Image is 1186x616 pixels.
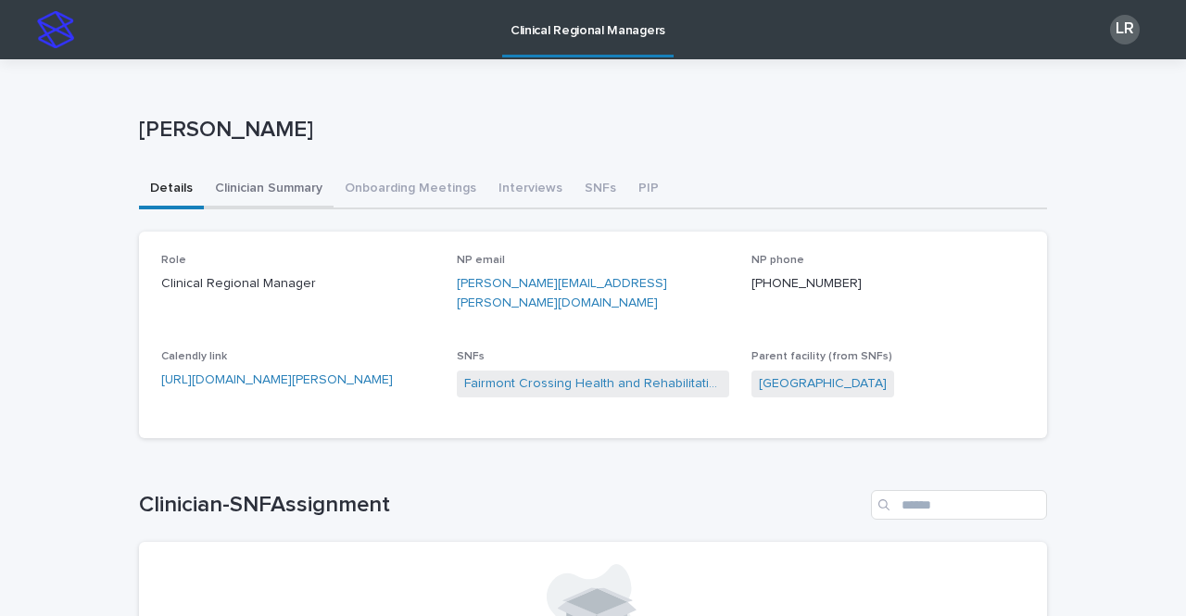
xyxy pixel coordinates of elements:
[751,255,804,266] span: NP phone
[759,374,887,394] a: [GEOGRAPHIC_DATA]
[464,374,723,394] a: Fairmont Crossing Health and Rehabilitation
[161,274,435,294] p: Clinical Regional Manager
[204,170,334,209] button: Clinician Summary
[161,255,186,266] span: Role
[161,373,393,386] a: [URL][DOMAIN_NAME][PERSON_NAME]
[161,351,227,362] span: Calendly link
[139,170,204,209] button: Details
[487,170,574,209] button: Interviews
[457,255,505,266] span: NP email
[139,492,864,519] h1: Clinician-SNFAssignment
[457,277,667,309] a: [PERSON_NAME][EMAIL_ADDRESS][PERSON_NAME][DOMAIN_NAME]
[871,490,1047,520] input: Search
[627,170,670,209] button: PIP
[1110,15,1140,44] div: LR
[334,170,487,209] button: Onboarding Meetings
[574,170,627,209] button: SNFs
[751,277,862,290] a: [PHONE_NUMBER]
[37,11,74,48] img: stacker-logo-s-only.png
[457,351,485,362] span: SNFs
[139,117,1040,144] p: [PERSON_NAME]
[751,351,892,362] span: Parent facility (from SNFs)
